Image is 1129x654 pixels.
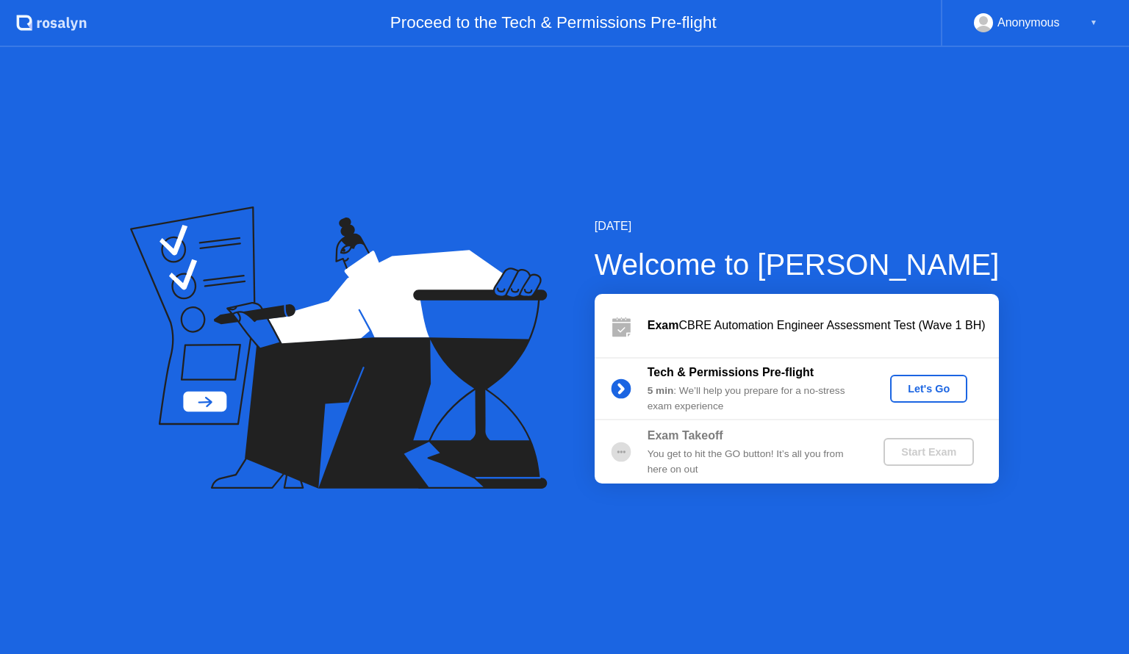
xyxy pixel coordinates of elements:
div: Start Exam [889,446,968,458]
div: CBRE Automation Engineer Assessment Test (Wave 1 BH) [648,317,999,334]
div: Welcome to [PERSON_NAME] [595,242,1000,287]
b: Tech & Permissions Pre-flight [648,366,814,378]
div: : We’ll help you prepare for a no-stress exam experience [648,384,859,414]
button: Let's Go [890,375,967,403]
div: Let's Go [896,383,961,395]
b: Exam Takeoff [648,429,723,442]
div: Anonymous [997,13,1060,32]
div: [DATE] [595,218,1000,235]
div: ▼ [1090,13,1097,32]
div: You get to hit the GO button! It’s all you from here on out [648,447,859,477]
b: 5 min [648,385,674,396]
b: Exam [648,319,679,331]
button: Start Exam [884,438,974,466]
